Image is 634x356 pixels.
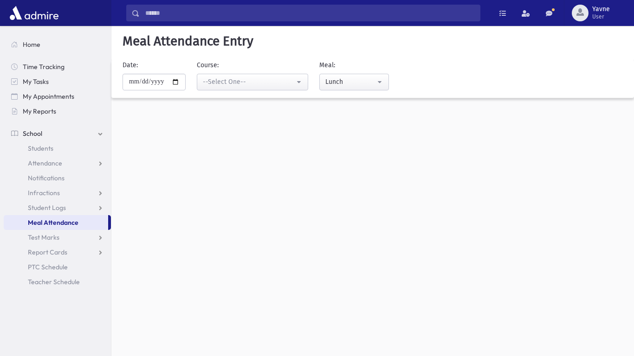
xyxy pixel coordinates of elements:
[23,92,74,101] span: My Appointments
[197,74,308,90] button: --Select One--
[203,77,295,87] div: --Select One--
[4,126,111,141] a: School
[7,4,61,22] img: AdmirePro
[4,185,111,200] a: Infractions
[23,40,40,49] span: Home
[592,6,610,13] span: Yavne
[28,263,68,271] span: PTC Schedule
[23,63,65,71] span: Time Tracking
[123,60,138,70] label: Date:
[4,230,111,245] a: Test Marks
[4,74,111,89] a: My Tasks
[28,203,66,212] span: Student Logs
[4,141,111,156] a: Students
[319,60,335,70] label: Meal:
[4,200,111,215] a: Student Logs
[28,278,80,286] span: Teacher Schedule
[28,189,60,197] span: Infractions
[319,74,389,90] button: Lunch
[325,77,375,87] div: Lunch
[4,171,111,185] a: Notifications
[23,107,56,115] span: My Reports
[197,60,219,70] label: Course:
[4,37,111,52] a: Home
[4,274,111,289] a: Teacher Schedule
[4,215,108,230] a: Meal Attendance
[23,129,42,138] span: School
[28,248,67,256] span: Report Cards
[28,233,59,242] span: Test Marks
[4,104,111,119] a: My Reports
[140,5,480,21] input: Search
[4,156,111,171] a: Attendance
[28,218,78,227] span: Meal Attendance
[4,260,111,274] a: PTC Schedule
[592,13,610,20] span: User
[28,159,62,167] span: Attendance
[23,77,49,86] span: My Tasks
[4,59,111,74] a: Time Tracking
[119,33,627,49] h5: Meal Attendance Entry
[28,174,65,182] span: Notifications
[4,89,111,104] a: My Appointments
[4,245,111,260] a: Report Cards
[28,144,53,153] span: Students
